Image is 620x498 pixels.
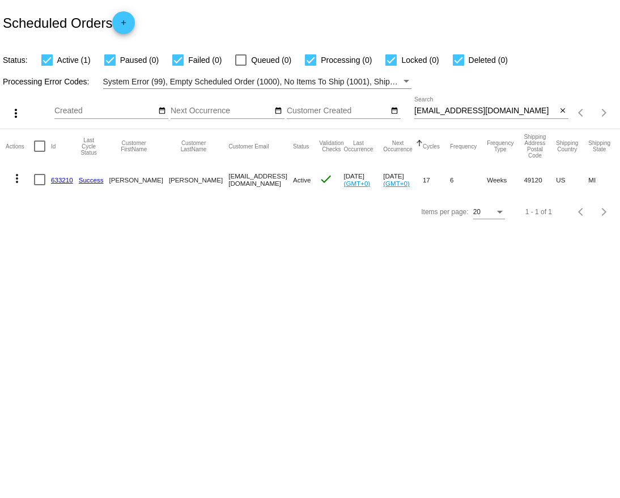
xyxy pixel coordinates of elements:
[469,53,508,67] span: Deleted (0)
[414,107,557,116] input: Search
[3,77,90,86] span: Processing Error Codes:
[319,129,343,163] mat-header-cell: Validation Checks
[556,140,578,152] button: Change sorting for ShippingCountry
[158,107,166,116] mat-icon: date_range
[423,143,440,150] button: Change sorting for Cycles
[10,172,24,185] mat-icon: more_vert
[390,107,398,116] mat-icon: date_range
[421,208,468,216] div: Items per page:
[344,163,384,196] mat-cell: [DATE]
[51,176,73,184] a: 633210
[9,107,23,120] mat-icon: more_vert
[344,180,371,187] a: (GMT+0)
[383,163,423,196] mat-cell: [DATE]
[6,129,34,163] mat-header-cell: Actions
[383,140,413,152] button: Change sorting for NextOccurrenceUtc
[473,208,481,216] span: 20
[228,143,269,150] button: Change sorting for CustomerEmail
[228,163,293,196] mat-cell: [EMAIL_ADDRESS][DOMAIN_NAME]
[79,176,104,184] a: Success
[287,107,389,116] input: Customer Created
[524,163,556,196] mat-cell: 49120
[593,201,615,223] button: Next page
[79,137,99,156] button: Change sorting for LastProcessingCycleId
[103,75,412,89] mat-select: Filter by Processing Error Codes
[319,172,333,186] mat-icon: check
[117,19,130,32] mat-icon: add
[570,101,593,124] button: Previous page
[487,163,524,196] mat-cell: Weeks
[450,163,487,196] mat-cell: 6
[559,107,567,116] mat-icon: close
[51,143,56,150] button: Change sorting for Id
[423,163,450,196] mat-cell: 17
[524,134,546,159] button: Change sorting for ShippingPostcode
[251,53,291,67] span: Queued (0)
[401,53,439,67] span: Locked (0)
[525,208,552,216] div: 1 - 1 of 1
[57,53,91,67] span: Active (1)
[188,53,222,67] span: Failed (0)
[473,208,505,216] mat-select: Items per page:
[487,140,513,152] button: Change sorting for FrequencyType
[570,201,593,223] button: Previous page
[293,176,311,184] span: Active
[344,140,373,152] button: Change sorting for LastOccurrenceUtc
[171,107,273,116] input: Next Occurrence
[321,53,372,67] span: Processing (0)
[109,140,159,152] button: Change sorting for CustomerFirstName
[557,105,568,117] button: Clear
[593,101,615,124] button: Next page
[383,180,410,187] a: (GMT+0)
[109,163,169,196] mat-cell: [PERSON_NAME]
[293,143,309,150] button: Change sorting for Status
[3,11,135,34] h2: Scheduled Orders
[588,140,610,152] button: Change sorting for ShippingState
[169,140,218,152] button: Change sorting for CustomerLastName
[274,107,282,116] mat-icon: date_range
[169,163,228,196] mat-cell: [PERSON_NAME]
[556,163,588,196] mat-cell: US
[3,56,28,65] span: Status:
[54,107,156,116] input: Created
[450,143,477,150] button: Change sorting for Frequency
[120,53,159,67] span: Paused (0)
